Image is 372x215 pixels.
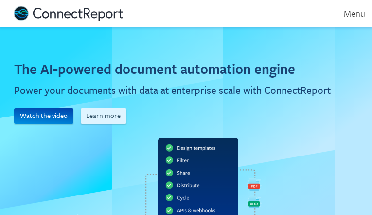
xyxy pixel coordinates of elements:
button: Learn more [81,108,127,124]
button: Watch the video [14,108,73,124]
div: Menu [331,8,365,19]
a: Watch the video [14,108,80,124]
h1: The AI-powered document automation engine [14,59,295,78]
h2: Power your documents with data at enterprise scale with ConnectReport [14,83,331,98]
